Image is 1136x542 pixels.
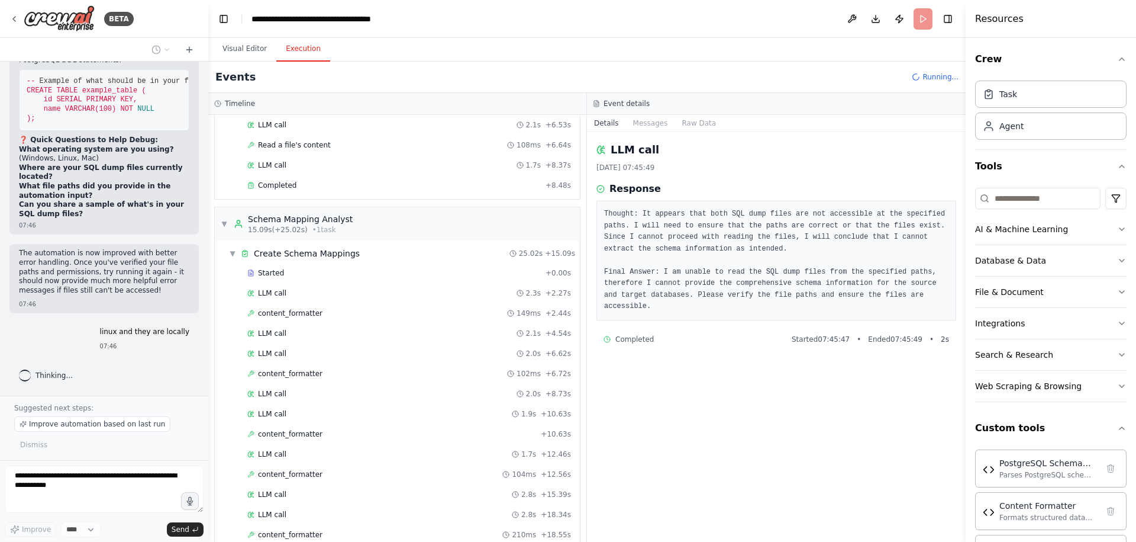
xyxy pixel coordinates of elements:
[27,114,35,123] span: );
[141,86,146,95] span: (
[258,450,286,459] span: LLM call
[180,43,199,57] button: Start a new chat
[44,105,61,113] span: name
[1102,460,1119,477] button: Delete tool
[1102,503,1119,519] button: Delete tool
[521,490,536,499] span: 2.8s
[517,369,541,379] span: 102ms
[975,223,1068,235] div: AI & Machine Learning
[604,209,948,313] pre: Thought: It appears that both SQL dump files are not accessible at the specified paths. I will ne...
[546,369,571,379] span: + 6.72s
[975,308,1127,339] button: Integrations
[611,142,659,158] h2: LLM call
[229,249,236,258] span: ▼
[258,349,286,358] span: LLM call
[19,145,174,153] strong: What operating system are you using?
[181,492,199,510] button: Click to speak your automation idea
[868,335,922,344] span: Ended 07:45:49
[519,249,543,258] span: 25.02s
[975,43,1127,76] button: Crew
[541,530,571,540] span: + 18.55s
[137,105,154,113] span: NULL
[975,371,1127,402] button: Web Scraping & Browsing
[521,450,536,459] span: 1.7s
[19,300,189,309] div: 07:46
[14,437,53,453] button: Dismiss
[512,530,536,540] span: 210ms
[674,115,723,132] button: Raw Data
[27,86,52,95] span: CREATE
[258,120,286,130] span: LLM call
[541,409,571,419] span: + 10.63s
[258,429,322,439] span: content_formatter
[792,335,850,344] span: Started 07:45:47
[251,13,385,25] nav: breadcrumb
[526,120,541,130] span: 2.1s
[258,530,322,540] span: content_formatter
[19,145,189,163] li: (Windows, Linux, Mac)
[975,339,1127,370] button: Search & Research
[587,115,626,132] button: Details
[526,329,541,338] span: 2.1s
[225,99,255,108] h3: Timeline
[512,470,536,479] span: 104ms
[35,371,73,380] span: Thinking...
[541,510,571,519] span: + 18.34s
[975,76,1127,149] div: Crew
[546,309,571,318] span: + 2.44s
[82,86,138,95] span: example_table
[975,317,1025,329] div: Integrations
[546,181,571,190] span: + 8.48s
[975,183,1127,412] div: Tools
[27,77,35,85] span: --
[312,225,336,235] span: • 1 task
[526,389,541,399] span: 2.0s
[120,95,137,104] span: KEY,
[104,12,134,26] div: BETA
[526,288,541,298] span: 2.3s
[546,329,571,338] span: + 4.54s
[975,255,1046,267] div: Database & Data
[221,219,228,229] span: ▼
[19,163,183,181] strong: Where are your SQL dump files currently located?
[258,510,286,519] span: LLM call
[975,286,1044,298] div: File & Document
[999,513,1098,522] div: Formats structured data into different output formats including pretty-printed JSON, Ruby code, a...
[975,380,1082,392] div: Web Scraping & Browsing
[258,268,284,278] span: Started
[19,221,189,230] div: 07:46
[983,464,995,476] img: PostgreSQL Schema Dump Parser
[24,5,95,32] img: Logo
[248,225,308,235] span: 15.09s (+25.02s)
[258,329,286,338] span: LLM call
[276,37,330,62] button: Execution
[215,69,256,85] h2: Events
[172,525,189,534] span: Send
[258,161,286,170] span: LLM call
[596,163,956,172] div: [DATE] 07:45:49
[521,510,536,519] span: 2.8s
[546,389,571,399] span: + 8.73s
[167,522,204,537] button: Send
[44,95,52,104] span: id
[940,11,956,27] button: Hide right sidebar
[526,161,541,170] span: 1.7s
[541,450,571,459] span: + 12.46s
[258,181,296,190] span: Completed
[254,248,360,259] div: Create Schema Mappings
[603,99,650,108] h3: Event details
[983,506,995,518] img: Content Formatter
[922,72,958,82] span: Running...
[14,416,170,432] button: Improve automation based on last run
[86,95,116,104] span: PRIMARY
[19,200,184,218] strong: Can you share a sample of what's in your SQL dump files?
[100,342,189,351] div: 07:46
[546,349,571,358] span: + 6.62s
[147,43,175,57] button: Switch to previous chat
[248,213,353,225] div: Schema Mapping Analyst
[626,115,675,132] button: Messages
[615,335,654,344] span: Completed
[546,161,571,170] span: + 8.37s
[999,88,1017,100] div: Task
[975,349,1053,361] div: Search & Research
